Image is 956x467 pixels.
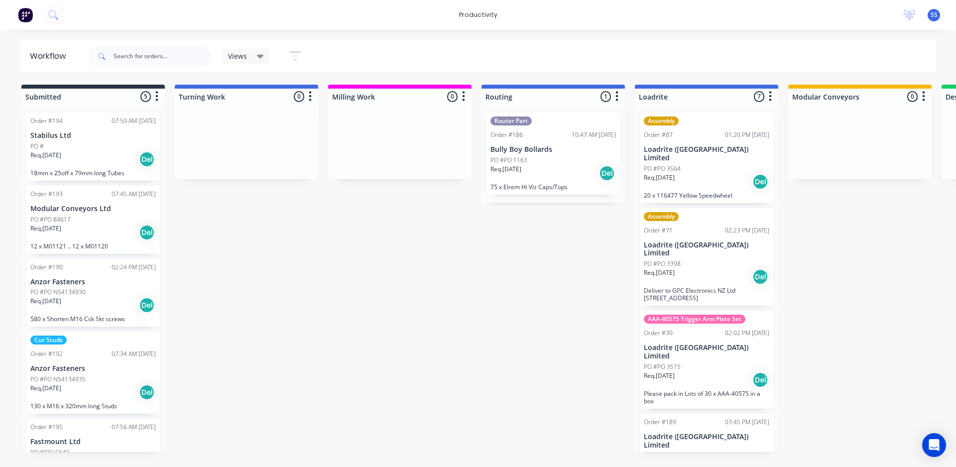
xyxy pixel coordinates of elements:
div: Del [139,151,155,167]
p: Deliver to GPC Electronics NZ Ltd [STREET_ADDRESS] [644,287,769,302]
p: Bully Boy Bollards [490,145,616,154]
span: Views [228,51,247,61]
p: 18mm x 25off x 79mm long Tubes [30,169,156,177]
div: Order #87 [644,130,673,139]
p: Anzor Fasteners [30,364,156,373]
div: 02:02 PM [DATE] [725,329,769,338]
div: Order #190 [30,263,63,272]
div: 10:47 AM [DATE] [572,130,616,139]
p: PO #PO NS4134935 [30,375,86,384]
div: Cut StudsOrder #19207:34 AM [DATE]Anzor FastenersPO #PO NS4134935Req.[DATE]Del130 x M16 x 320mm l... [26,332,160,414]
div: Open Intercom Messenger [922,433,946,457]
p: Please pack in Lots of 30 x AAA-40575 in a box [644,390,769,405]
p: 75 x Elrem Hi Viz Caps/Tops [490,183,616,191]
p: Req. [DATE] [644,371,675,380]
p: PO #PO 3515 [644,362,681,371]
p: Req. [DATE] [30,384,61,393]
div: Order #19307:45 AM [DATE]Modular Conveyors LtdPO #PO 84617Req.[DATE]Del12 x M01121 .. 12 x M01120 [26,186,160,254]
p: Req. [DATE] [30,297,61,306]
div: Order #19407:50 AM [DATE]Stabilus LtdPO #Req.[DATE]Del18mm x 25off x 79mm long Tubes [26,113,160,181]
p: Stabilus Ltd [30,131,156,140]
p: Fastmount Ltd [30,438,156,446]
div: Order #193 [30,190,63,199]
div: Del [599,165,615,181]
div: Del [139,384,155,400]
p: 130 x M16 x 320mm long Studs [30,402,156,410]
p: PO #PO 1163 [490,156,527,165]
div: Order #195 [30,423,63,432]
p: Loadrite ([GEOGRAPHIC_DATA]) Limited [644,241,769,258]
div: 07:56 AM [DATE] [112,423,156,432]
div: AssemblyOrder #8701:20 PM [DATE]Loadrite ([GEOGRAPHIC_DATA]) LimitedPO #PO 3564Req.[DATE]Del20 x ... [640,113,773,203]
p: Modular Conveyors Ltd [30,205,156,213]
div: Order #71 [644,226,673,235]
div: Order #194 [30,117,63,125]
div: Order #192 [30,350,63,358]
img: Factory [18,7,33,22]
div: AAA-40575 Trigger Arm Plate Set [644,315,745,324]
div: Order #19002:24 PM [DATE]Anzor FastenersPO #PO NS4134930Req.[DATE]Del580 x Shorten M16 Csk Skt sc... [26,259,160,327]
div: AssemblyOrder #7102:23 PM [DATE]Loadrite ([GEOGRAPHIC_DATA]) LimitedPO #PO 3398Req.[DATE]DelDeliv... [640,208,773,306]
div: Del [139,225,155,240]
div: Assembly [644,117,679,125]
div: Router Part [490,117,532,125]
p: PO #PO NS4134930 [30,288,86,297]
div: Order #189 [644,418,676,427]
p: Loadrite ([GEOGRAPHIC_DATA]) Limited [644,344,769,360]
div: 07:34 AM [DATE] [112,350,156,358]
p: PO # [30,142,44,151]
div: productivity [454,7,502,22]
p: PO #PO 84617 [30,215,71,224]
input: Search for orders... [114,46,212,66]
p: Anzor Fasteners [30,278,156,286]
p: Req. [DATE] [644,268,675,277]
p: 20 x 116477 Yellow Speedwheel [644,192,769,199]
div: Order #186 [490,130,523,139]
span: SS [931,10,938,19]
div: Del [752,372,768,388]
p: 12 x M01121 .. 12 x M01120 [30,242,156,250]
div: Del [752,269,768,285]
p: Req. [DATE] [490,165,521,174]
p: PO #PO 3398 [644,259,681,268]
p: Req. [DATE] [644,173,675,182]
div: 07:45 AM [DATE] [112,190,156,199]
div: 01:20 PM [DATE] [725,130,769,139]
div: 02:24 PM [DATE] [112,263,156,272]
p: PO #PO 3564 [644,164,681,173]
p: Loadrite ([GEOGRAPHIC_DATA]) Limited [644,145,769,162]
div: Workflow [30,50,71,62]
p: Loadrite ([GEOGRAPHIC_DATA]) Limited [644,433,769,450]
p: PO #P/O 5640 [30,448,69,457]
div: 02:23 PM [DATE] [725,226,769,235]
div: Assembly [644,212,679,221]
div: Cut Studs [30,336,67,345]
p: PO #PO 3698 [644,451,681,460]
div: AAA-40575 Trigger Arm Plate SetOrder #3002:02 PM [DATE]Loadrite ([GEOGRAPHIC_DATA]) LimitedPO #PO... [640,311,773,409]
p: Req. [DATE] [30,151,61,160]
p: Req. [DATE] [30,224,61,233]
p: 580 x Shorten M16 Csk Skt screws [30,315,156,323]
div: 07:50 AM [DATE] [112,117,156,125]
div: 03:45 PM [DATE] [725,418,769,427]
div: Router PartOrder #18610:47 AM [DATE]Bully Boy BollardsPO #PO 1163Req.[DATE]Del75 x Elrem Hi Viz C... [486,113,620,195]
div: Order #30 [644,329,673,338]
div: Del [752,174,768,190]
div: Del [139,297,155,313]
